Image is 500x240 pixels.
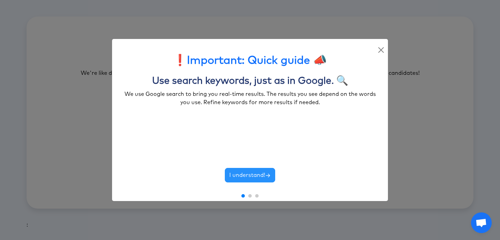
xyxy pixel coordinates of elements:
h2: ❗Important: Quick guide 📣 [119,54,381,67]
div: We use Google search to bring you real-time results. The results you see depend on the words you ... [119,90,381,107]
h3: Use search keywords, just as in Google. 🔍 [119,76,381,87]
a: Open chat [471,212,492,233]
div: : [27,221,473,229]
button: I understand! [225,168,275,182]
